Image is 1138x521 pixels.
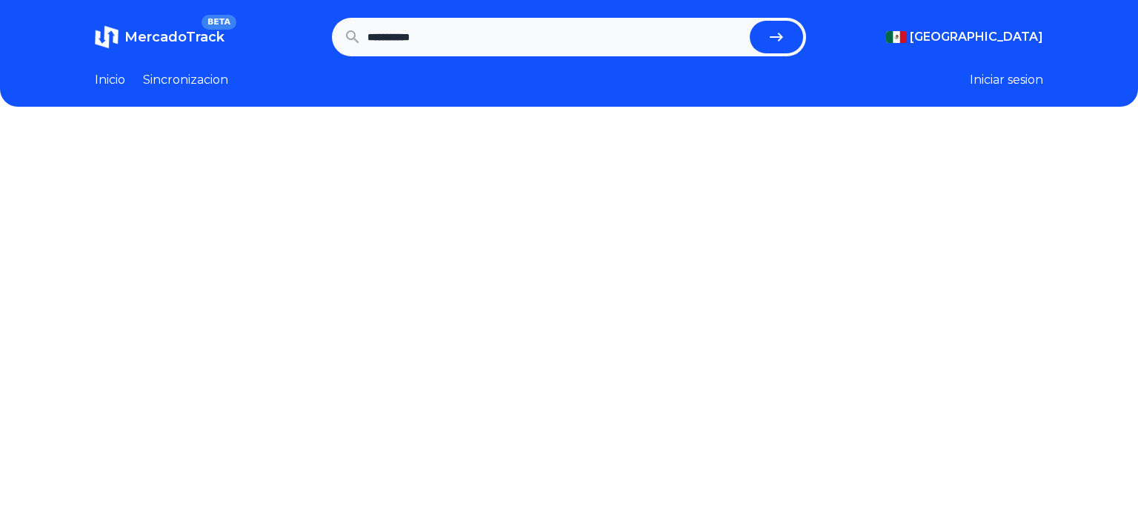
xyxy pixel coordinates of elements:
[886,28,1043,46] button: [GEOGRAPHIC_DATA]
[970,71,1043,89] button: Iniciar sesion
[202,15,236,30] span: BETA
[124,29,224,45] span: MercadoTrack
[143,71,228,89] a: Sincronizacion
[95,71,125,89] a: Inicio
[910,28,1043,46] span: [GEOGRAPHIC_DATA]
[886,31,907,43] img: Mexico
[95,25,119,49] img: MercadoTrack
[95,25,224,49] a: MercadoTrackBETA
